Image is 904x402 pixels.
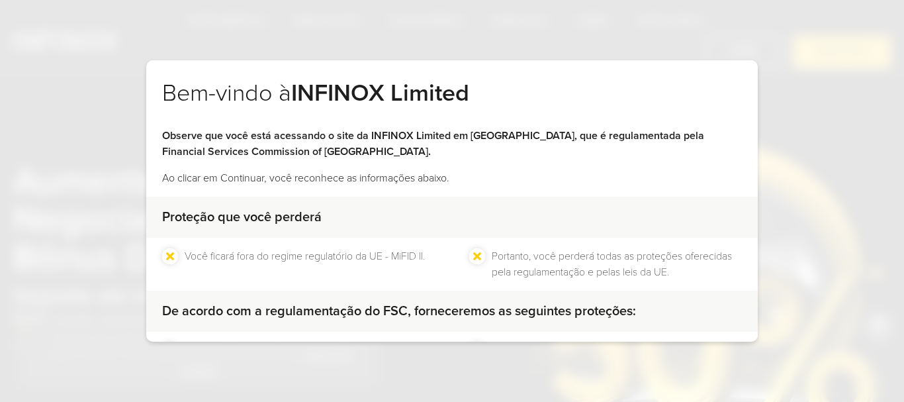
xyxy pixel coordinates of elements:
[162,209,322,225] strong: Proteção que você perderá
[162,129,704,158] strong: Observe que você está acessando o site da INFINOX Limited em [GEOGRAPHIC_DATA], que é regulamenta...
[291,79,469,107] strong: INFINOX Limited
[162,170,742,186] p: Ao clicar em Continuar, você reconhece as informações abaixo.
[162,79,742,128] h2: Bem-vindo à
[162,303,636,319] strong: De acordo com a regulamentação do FSC, forneceremos as seguintes proteções:
[185,248,425,280] li: Você ficará fora do regime regulatório da UE - MiFID II.
[492,248,742,280] li: Portanto, você perderá todas as proteções oferecidas pela regulamentação e pelas leis da UE.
